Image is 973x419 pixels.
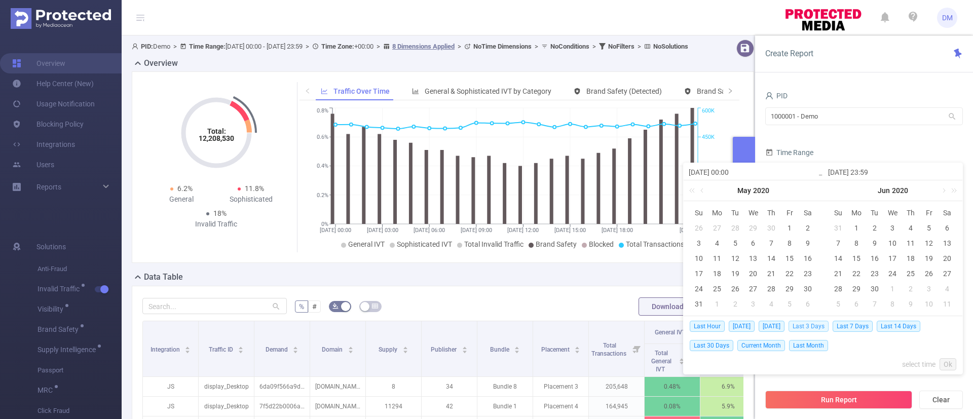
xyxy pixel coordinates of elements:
[464,240,523,248] span: Total Invalid Traffic
[744,296,763,312] td: June 3, 2020
[923,283,935,295] div: 3
[902,220,920,236] td: June 4, 2020
[802,268,814,280] div: 23
[938,251,956,266] td: June 20, 2020
[181,219,251,230] div: Invalid Traffic
[780,266,799,281] td: May 22, 2020
[802,222,814,234] div: 2
[941,252,953,264] div: 20
[711,252,723,264] div: 11
[639,297,712,316] button: Download PDF
[884,205,902,220] th: Wed
[653,43,688,50] b: No Solutions
[473,43,532,50] b: No Time Dimensions
[829,220,847,236] td: May 31, 2020
[850,268,863,280] div: 22
[884,296,902,312] td: July 8, 2020
[941,237,953,249] div: 13
[799,296,817,312] td: June 6, 2020
[780,281,799,296] td: May 29, 2020
[902,281,920,296] td: July 2, 2020
[866,281,884,296] td: June 30, 2020
[132,43,688,50] span: Demo [DATE] 00:00 - [DATE] 23:59 +00:00
[799,266,817,281] td: May 23, 2020
[847,205,866,220] th: Mon
[783,237,796,249] div: 8
[866,251,884,266] td: June 16, 2020
[940,358,956,370] a: Ok
[317,108,328,115] tspan: 0.8%
[762,208,780,217] span: Th
[941,298,953,310] div: 11
[690,208,708,217] span: Su
[726,220,744,236] td: April 28, 2020
[780,220,799,236] td: May 1, 2020
[698,180,707,201] a: Previous month (PageUp)
[866,296,884,312] td: July 7, 2020
[866,208,884,217] span: Tu
[708,220,726,236] td: April 27, 2020
[891,180,909,201] a: 2020
[942,8,953,28] span: DM
[727,88,733,94] i: icon: right
[317,163,328,170] tspan: 0.4%
[425,87,551,95] span: General & Sophisticated IVT by Category
[608,43,634,50] b: No Filters
[783,268,796,280] div: 22
[869,268,881,280] div: 23
[36,177,61,197] a: Reports
[799,251,817,266] td: May 16, 2020
[780,205,799,220] th: Fri
[829,208,847,217] span: Su
[12,155,54,175] a: Users
[923,252,935,264] div: 19
[744,281,763,296] td: May 27, 2020
[586,87,662,95] span: Brand Safety (Detected)
[762,220,780,236] td: April 30, 2020
[847,281,866,296] td: June 29, 2020
[884,281,902,296] td: July 1, 2020
[799,205,817,220] th: Sat
[780,251,799,266] td: May 15, 2020
[601,227,632,234] tspan: [DATE] 18:00
[726,208,744,217] span: Tu
[455,43,464,50] span: >
[762,281,780,296] td: May 28, 2020
[711,222,723,234] div: 27
[923,268,935,280] div: 26
[554,227,586,234] tspan: [DATE] 15:00
[708,266,726,281] td: May 18, 2020
[828,166,957,178] input: End date
[693,298,705,310] div: 31
[726,296,744,312] td: June 2, 2020
[729,298,741,310] div: 2
[693,252,705,264] div: 10
[366,227,398,234] tspan: [DATE] 03:00
[690,296,708,312] td: May 31, 2020
[765,148,813,157] span: Time Range
[920,266,938,281] td: June 26, 2020
[690,251,708,266] td: May 10, 2020
[850,252,863,264] div: 15
[866,220,884,236] td: June 2, 2020
[802,237,814,249] div: 9
[747,237,759,249] div: 6
[634,43,644,50] span: >
[12,73,94,94] a: Help Center (New)
[687,180,700,201] a: Last year (Control + left)
[905,298,917,310] div: 9
[333,87,390,95] span: Traffic Over Time
[693,237,705,249] div: 3
[690,266,708,281] td: May 17, 2020
[866,236,884,251] td: June 9, 2020
[920,296,938,312] td: July 10, 2020
[765,92,788,100] span: PID
[923,298,935,310] div: 10
[693,268,705,280] div: 17
[765,92,773,100] i: icon: user
[38,387,56,394] span: MRC
[744,220,763,236] td: April 29, 2020
[765,268,777,280] div: 21
[869,298,881,310] div: 7
[729,252,741,264] div: 12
